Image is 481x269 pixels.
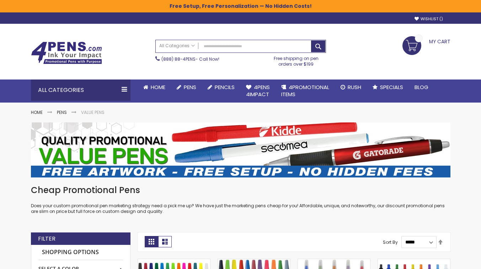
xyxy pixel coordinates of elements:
strong: Filter [38,235,55,243]
a: Belfast Value Stick Pen [218,259,290,265]
a: Home [31,109,43,115]
strong: Grid [145,236,158,247]
h1: Cheap Promotional Pens [31,185,450,196]
span: All Categories [159,43,195,49]
a: All Categories [156,40,198,52]
span: Home [151,83,165,91]
a: Pens [171,79,202,95]
a: Home [138,79,171,95]
a: Wishlist [415,16,443,22]
span: Rush [348,83,361,91]
span: 4Pens 4impact [246,83,270,98]
div: Free shipping on pen orders over $199 [266,53,326,67]
label: Sort By [383,239,398,245]
a: 4PROMOTIONALITEMS [276,79,335,103]
div: All Categories [31,79,130,101]
span: Pens [184,83,196,91]
span: Specials [380,83,403,91]
span: Pencils [215,83,235,91]
strong: Value Pens [81,109,105,115]
a: Specials [367,79,409,95]
a: Rush [335,79,367,95]
a: Belfast B Value Stick Pen [138,259,210,265]
a: Pens [57,109,67,115]
span: - Call Now! [161,56,219,62]
a: Custom Cambria Plastic Retractable Ballpoint Pen - Monochromatic Body Color [378,259,450,265]
img: 4Pens Custom Pens and Promotional Products [31,42,102,64]
img: Value Pens [31,122,450,177]
a: Blog [409,79,434,95]
a: Belfast Translucent Value Stick Pen [298,259,370,265]
span: Blog [415,83,428,91]
a: Pencils [202,79,240,95]
span: 4PROMOTIONAL ITEMS [281,83,329,98]
a: 4Pens4impact [240,79,276,103]
strong: Shopping Options [38,245,123,260]
a: (888) 88-4PENS [161,56,196,62]
div: Does your custom promotional pen marketing strategy need a pick me up? We have just the marketing... [31,185,450,215]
